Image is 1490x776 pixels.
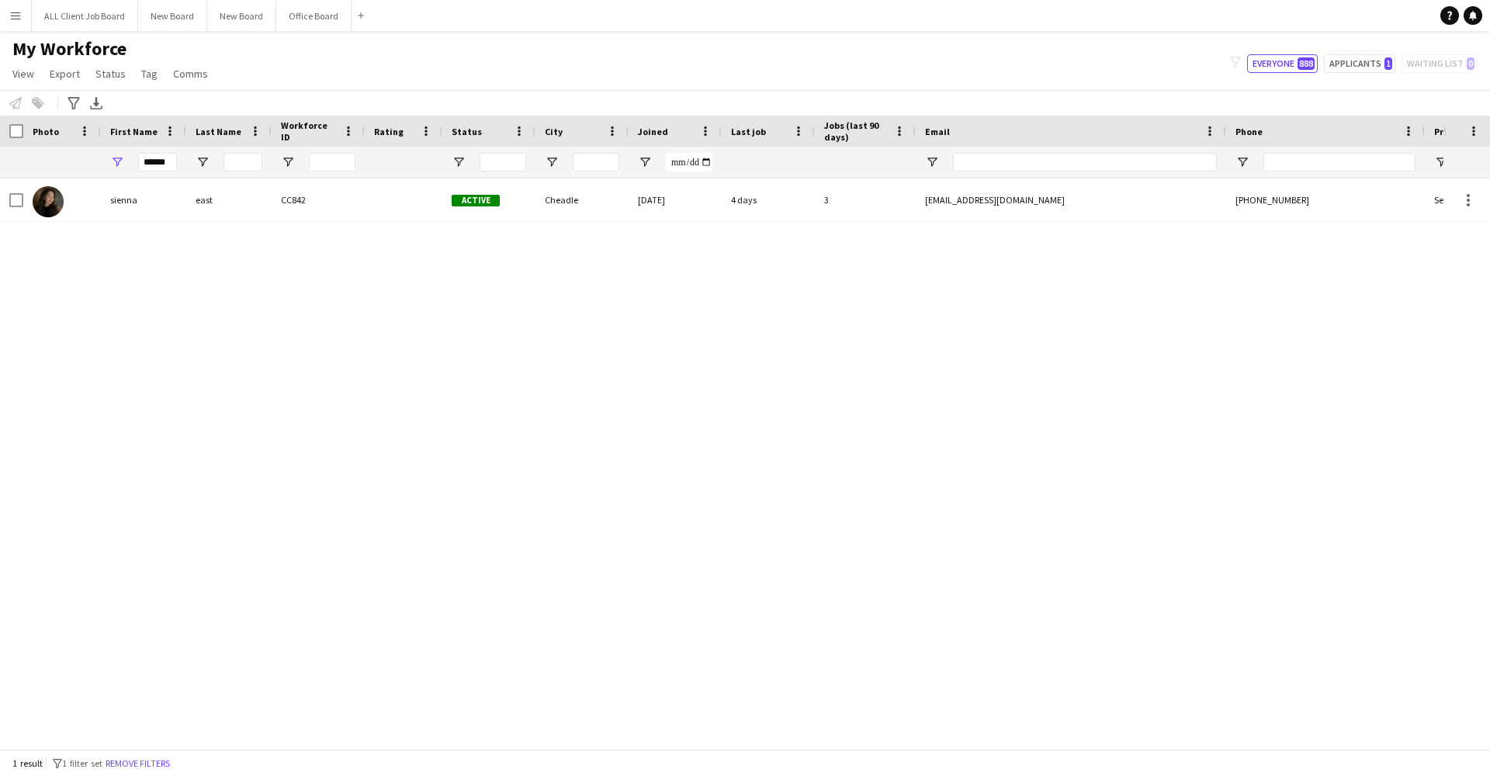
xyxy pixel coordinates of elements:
[722,178,815,221] div: 4 days
[953,153,1217,171] input: Email Filter Input
[281,120,337,143] span: Workforce ID
[638,155,652,169] button: Open Filter Menu
[925,155,939,169] button: Open Filter Menu
[167,64,214,84] a: Comms
[731,126,766,137] span: Last job
[196,126,241,137] span: Last Name
[1263,153,1415,171] input: Phone Filter Input
[629,178,722,221] div: [DATE]
[276,1,352,31] button: Office Board
[452,195,500,206] span: Active
[33,126,59,137] span: Photo
[43,64,86,84] a: Export
[1235,155,1249,169] button: Open Filter Menu
[452,126,482,137] span: Status
[102,755,173,772] button: Remove filters
[1226,178,1425,221] div: [PHONE_NUMBER]
[101,178,186,221] div: sienna
[135,64,164,84] a: Tag
[452,155,466,169] button: Open Filter Menu
[815,178,916,221] div: 3
[32,1,138,31] button: ALL Client Job Board
[480,153,526,171] input: Status Filter Input
[138,1,207,31] button: New Board
[309,153,355,171] input: Workforce ID Filter Input
[186,178,272,221] div: east
[1384,57,1392,70] span: 1
[573,153,619,171] input: City Filter Input
[87,94,106,113] app-action-btn: Export XLSX
[12,67,34,81] span: View
[824,120,888,143] span: Jobs (last 90 days)
[1235,126,1263,137] span: Phone
[62,757,102,769] span: 1 filter set
[141,67,158,81] span: Tag
[173,67,208,81] span: Comms
[138,153,177,171] input: First Name Filter Input
[272,178,365,221] div: CC842
[1247,54,1318,73] button: Everyone888
[545,155,559,169] button: Open Filter Menu
[374,126,404,137] span: Rating
[207,1,276,31] button: New Board
[1324,54,1395,73] button: Applicants1
[666,153,712,171] input: Joined Filter Input
[110,155,124,169] button: Open Filter Menu
[535,178,629,221] div: Cheadle
[64,94,83,113] app-action-btn: Advanced filters
[196,155,210,169] button: Open Filter Menu
[89,64,132,84] a: Status
[95,67,126,81] span: Status
[1434,155,1448,169] button: Open Filter Menu
[12,37,126,61] span: My Workforce
[33,186,64,217] img: sienna east
[925,126,950,137] span: Email
[1434,126,1465,137] span: Profile
[281,155,295,169] button: Open Filter Menu
[1298,57,1315,70] span: 888
[50,67,80,81] span: Export
[638,126,668,137] span: Joined
[916,178,1226,221] div: [EMAIL_ADDRESS][DOMAIN_NAME]
[6,64,40,84] a: View
[545,126,563,137] span: City
[223,153,262,171] input: Last Name Filter Input
[110,126,158,137] span: First Name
